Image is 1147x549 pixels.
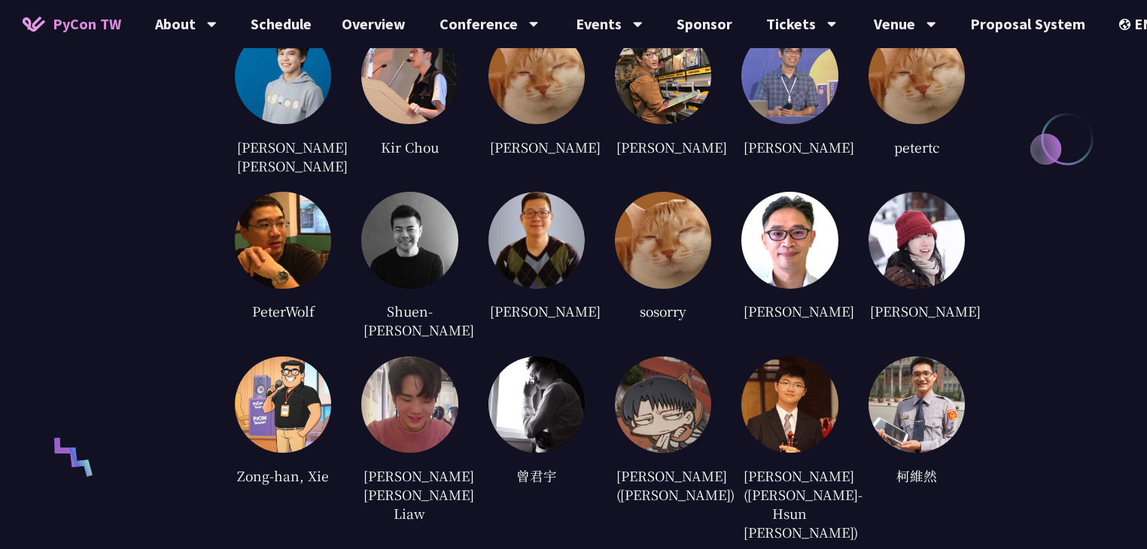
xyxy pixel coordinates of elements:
[53,13,121,35] span: PyCon TW
[488,135,585,158] div: [PERSON_NAME]
[615,192,711,288] img: default.0dba411.jpg
[869,464,965,487] div: 柯維然
[235,356,331,453] img: 474439d49d7dff4bbb1577ca3eb831a2.jpg
[361,135,458,158] div: Kir Chou
[615,464,711,505] div: [PERSON_NAME] ([PERSON_NAME])
[869,300,965,323] div: [PERSON_NAME]
[23,17,45,32] img: Home icon of PyCon TW 2025
[741,356,838,453] img: a9d086477deb5ee7d1da43ccc7d68f28.jpg
[615,300,711,323] div: sosorry
[615,356,711,453] img: 16744c180418750eaf2695dae6de9abb.jpg
[361,28,458,124] img: 1422dbae1f7d1b7c846d16e7791cd687.jpg
[615,135,711,158] div: [PERSON_NAME]
[361,300,458,341] div: Shuen-[PERSON_NAME]
[488,356,585,453] img: 82d23fd0d510ffd9e682b2efc95fb9e0.jpg
[488,192,585,288] img: 2fb25c4dbcc2424702df8acae420c189.jpg
[361,192,458,288] img: 5b816cddee2d20b507d57779bce7e155.jpg
[235,464,331,487] div: Zong-han, Xie
[869,192,965,288] img: 666459b874776088829a0fab84ecbfc6.jpg
[361,356,458,453] img: c22c2e10e811a593462dda8c54eb193e.jpg
[361,464,458,524] div: [PERSON_NAME][PERSON_NAME] Liaw
[741,192,838,288] img: d0223f4f332c07bbc4eacc3daa0b50af.jpg
[741,464,838,543] div: [PERSON_NAME]([PERSON_NAME]-Hsun [PERSON_NAME])
[741,300,838,323] div: [PERSON_NAME]
[488,300,585,323] div: [PERSON_NAME]
[1119,19,1134,30] img: Locale Icon
[235,300,331,323] div: PeterWolf
[235,135,331,177] div: [PERSON_NAME] [PERSON_NAME]
[488,464,585,487] div: 曾君宇
[8,5,136,43] a: PyCon TW
[869,135,965,158] div: petertc
[235,192,331,288] img: fc8a005fc59e37cdaca7cf5c044539c8.jpg
[869,28,965,124] img: default.0dba411.jpg
[615,28,711,124] img: 25c07452fc50a232619605b3e350791e.jpg
[741,28,838,124] img: ca361b68c0e016b2f2016b0cb8f298d8.jpg
[235,28,331,124] img: eb8f9b31a5f40fbc9a4405809e126c3f.jpg
[741,135,838,158] div: [PERSON_NAME]
[488,28,585,124] img: default.0dba411.jpg
[869,356,965,453] img: 556a545ec8e13308227429fdb6de85d1.jpg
